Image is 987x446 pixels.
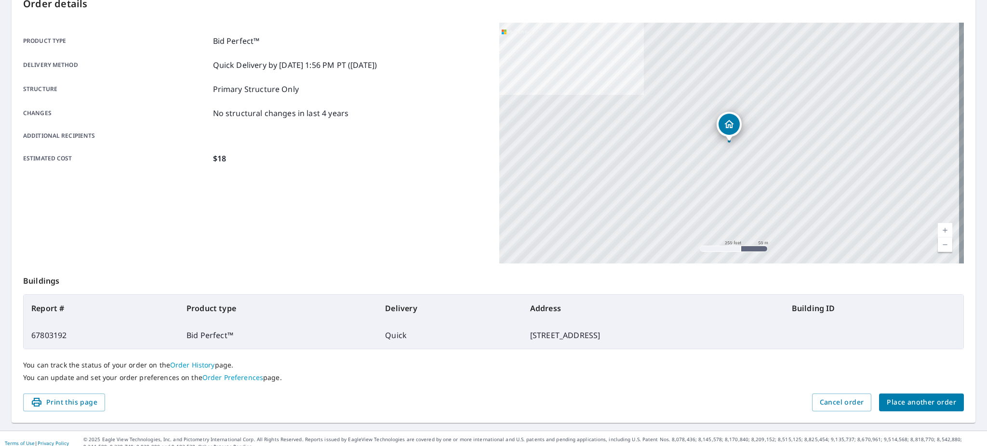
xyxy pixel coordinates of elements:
p: $18 [213,153,226,164]
span: Cancel order [820,396,864,408]
a: Order Preferences [202,373,263,382]
p: Additional recipients [23,131,209,140]
th: Report # [24,295,179,322]
p: Buildings [23,263,964,294]
a: Order History [170,360,215,369]
span: Place another order [887,396,956,408]
p: Changes [23,107,209,119]
td: Quick [377,322,522,349]
th: Product type [179,295,378,322]
td: 67803192 [24,322,179,349]
p: Quick Delivery by [DATE] 1:56 PM PT ([DATE]) [213,59,377,71]
button: Print this page [23,394,105,411]
p: Product type [23,35,209,47]
p: Bid Perfect™ [213,35,260,47]
button: Cancel order [812,394,872,411]
th: Address [522,295,784,322]
p: You can track the status of your order on the page. [23,361,964,369]
th: Delivery [377,295,522,322]
td: Bid Perfect™ [179,322,378,349]
span: Print this page [31,396,97,408]
p: Delivery method [23,59,209,71]
p: No structural changes in last 4 years [213,107,349,119]
div: Dropped pin, building 1, Residential property, 406 Front St Greensboro, PA 15338 [717,112,742,142]
p: You can update and set your order preferences on the page. [23,373,964,382]
a: Current Level 17, Zoom Out [938,237,952,252]
p: Estimated cost [23,153,209,164]
button: Place another order [879,394,964,411]
p: | [5,440,69,446]
th: Building ID [784,295,963,322]
p: Structure [23,83,209,95]
p: Primary Structure Only [213,83,299,95]
a: Current Level 17, Zoom In [938,223,952,237]
td: [STREET_ADDRESS] [522,322,784,349]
